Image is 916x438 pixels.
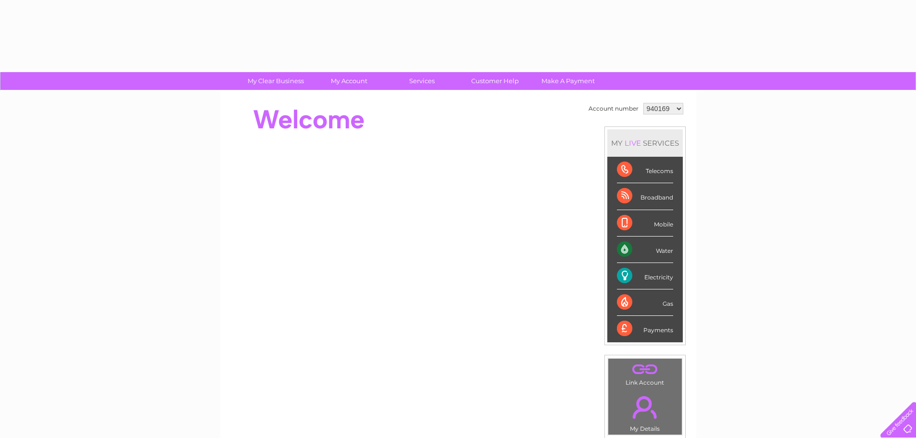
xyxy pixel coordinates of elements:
div: Gas [617,289,673,316]
td: Account number [586,100,641,117]
a: Services [382,72,462,90]
a: Make A Payment [528,72,608,90]
a: . [611,361,679,378]
a: My Clear Business [236,72,315,90]
div: Payments [617,316,673,342]
a: My Account [309,72,389,90]
div: Telecoms [617,157,673,183]
td: Link Account [608,358,682,388]
div: Electricity [617,263,673,289]
a: . [611,390,679,424]
div: Water [617,237,673,263]
div: Mobile [617,210,673,237]
div: MY SERVICES [607,129,683,157]
div: Broadband [617,183,673,210]
td: My Details [608,388,682,435]
div: LIVE [623,138,643,148]
a: Customer Help [455,72,535,90]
